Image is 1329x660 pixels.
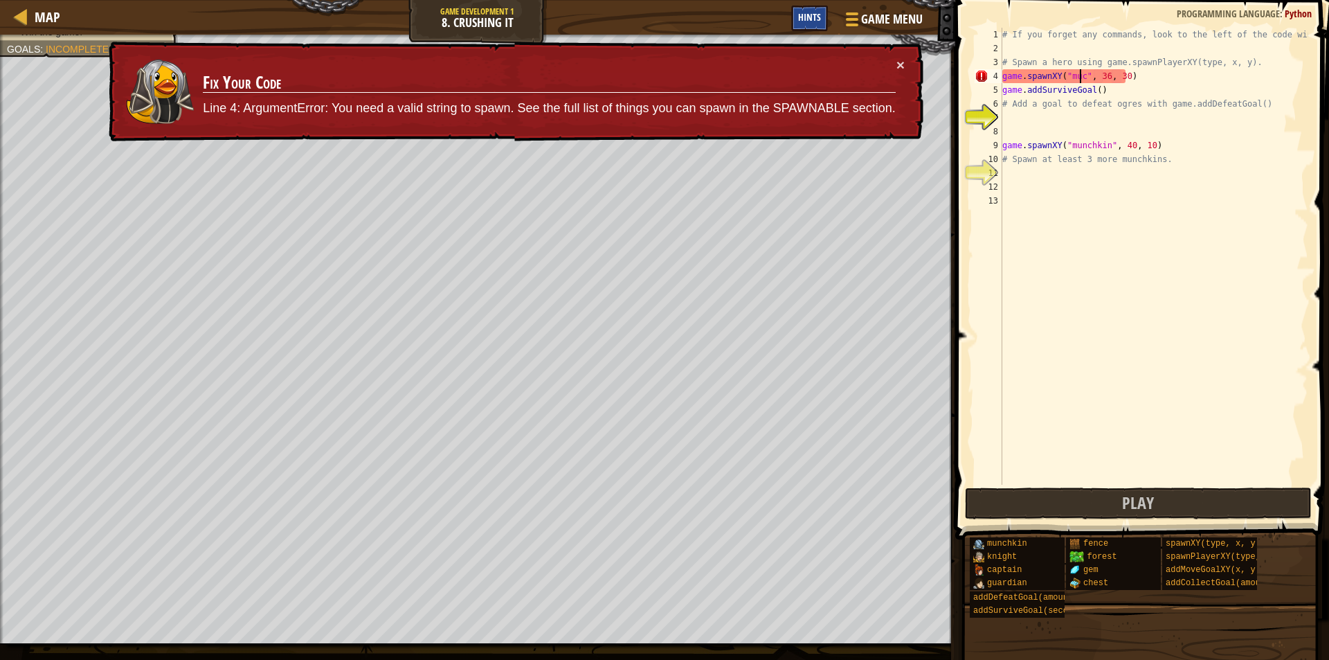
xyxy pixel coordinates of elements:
[975,28,1002,42] div: 1
[1083,565,1099,575] span: gem
[975,194,1002,208] div: 13
[1166,552,1290,562] span: spawnPlayerXY(type, x, y)
[1122,492,1154,514] span: Play
[975,180,1002,194] div: 12
[1083,539,1108,548] span: fence
[1069,564,1081,576] img: portrait.png
[1069,578,1081,589] img: portrait.png
[973,538,984,549] img: portrait.png
[125,58,195,125] img: duck_nalfar.png
[1285,7,1312,20] span: Python
[1177,7,1280,20] span: Programming language
[987,565,1022,575] span: captain
[35,8,60,26] span: Map
[1166,539,1260,548] span: spawnXY(type, x, y)
[203,73,896,93] h3: Fix Your Code
[1280,7,1285,20] span: :
[1083,578,1108,588] span: chest
[975,152,1002,166] div: 10
[973,564,984,576] img: portrait.png
[973,578,984,589] img: portrait.png
[1166,565,1260,575] span: addMoveGoalXY(x, y)
[1087,552,1116,562] span: forest
[975,69,1002,83] div: 4
[40,44,46,55] span: :
[973,593,1078,603] span: addDefeatGoal(amount)
[975,139,1002,152] div: 9
[1069,538,1081,549] img: portrait.png
[1166,578,1275,588] span: addCollectGoal(amount)
[965,488,1312,519] button: Play
[861,10,923,28] span: Game Menu
[975,125,1002,139] div: 8
[975,83,1002,97] div: 5
[1069,551,1084,562] img: trees_1.png
[798,10,821,24] span: Hints
[973,606,1088,616] span: addSurviveGoal(seconds)
[203,100,896,118] p: Line 4: ArgumentError: You need a valid string to spawn. See the full list of things you can spaw...
[975,97,1002,111] div: 6
[973,551,984,562] img: portrait.png
[987,552,1017,562] span: knight
[28,8,60,26] a: Map
[987,578,1027,588] span: guardian
[975,55,1002,69] div: 3
[987,539,1027,548] span: munchkin
[975,166,1002,180] div: 11
[7,44,40,55] span: Goals
[975,111,1002,125] div: 7
[46,44,109,55] span: Incomplete
[896,57,905,72] button: ×
[975,42,1002,55] div: 2
[835,6,931,38] button: Game Menu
